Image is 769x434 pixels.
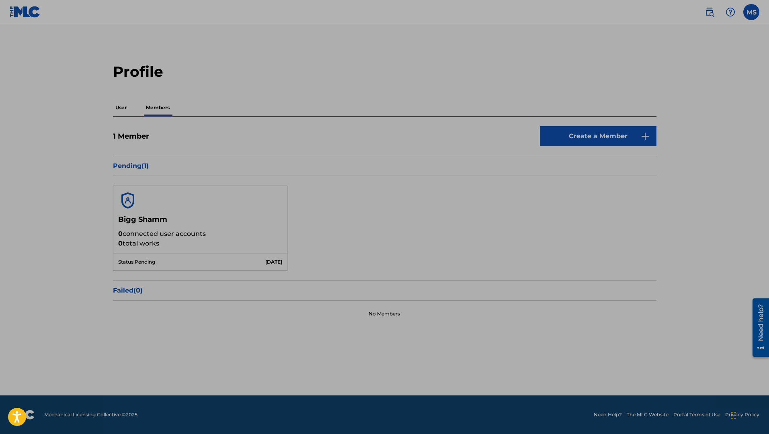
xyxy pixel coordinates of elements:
[118,229,283,239] p: connected user accounts
[118,215,283,229] h5: Bigg Shamm
[265,258,282,266] p: [DATE]
[118,239,283,248] p: total works
[113,132,149,141] h5: 1 Member
[113,63,656,81] h2: Profile
[113,286,656,295] p: Failed ( 0 )
[640,131,650,141] img: 9d2ae6d4665cec9f34b9.svg
[144,99,172,116] p: Members
[113,99,129,116] p: User
[729,395,769,434] iframe: Chat Widget
[113,161,656,171] p: Pending ( 1 )
[705,7,714,17] img: search
[731,403,736,428] div: Drag
[673,411,720,418] a: Portal Terms of Use
[725,411,759,418] a: Privacy Policy
[10,6,41,18] img: MLC Logo
[118,230,123,237] span: 0
[118,258,155,266] p: Status: Pending
[10,410,35,420] img: logo
[118,240,123,247] span: 0
[627,411,669,418] a: The MLC Website
[726,7,735,17] img: help
[743,4,759,20] div: User Menu
[701,4,718,20] a: Public Search
[746,295,769,360] iframe: Resource Center
[118,191,137,210] img: account
[540,126,656,146] a: Create a Member
[594,411,622,418] a: Need Help?
[44,411,137,418] span: Mechanical Licensing Collective © 2025
[722,4,738,20] div: Help
[369,310,400,317] p: No Members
